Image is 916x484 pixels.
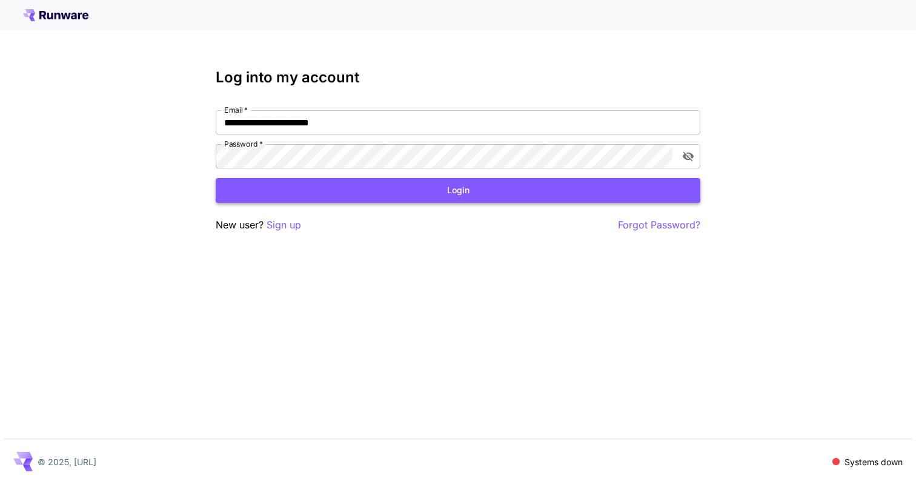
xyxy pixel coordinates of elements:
p: New user? [216,217,301,233]
button: Login [216,178,700,203]
p: Systems down [845,456,903,468]
h3: Log into my account [216,69,700,86]
label: Password [224,139,263,149]
label: Email [224,105,248,115]
button: toggle password visibility [677,145,699,167]
button: Sign up [267,217,301,233]
p: © 2025, [URL] [38,456,96,468]
button: Forgot Password? [618,217,700,233]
